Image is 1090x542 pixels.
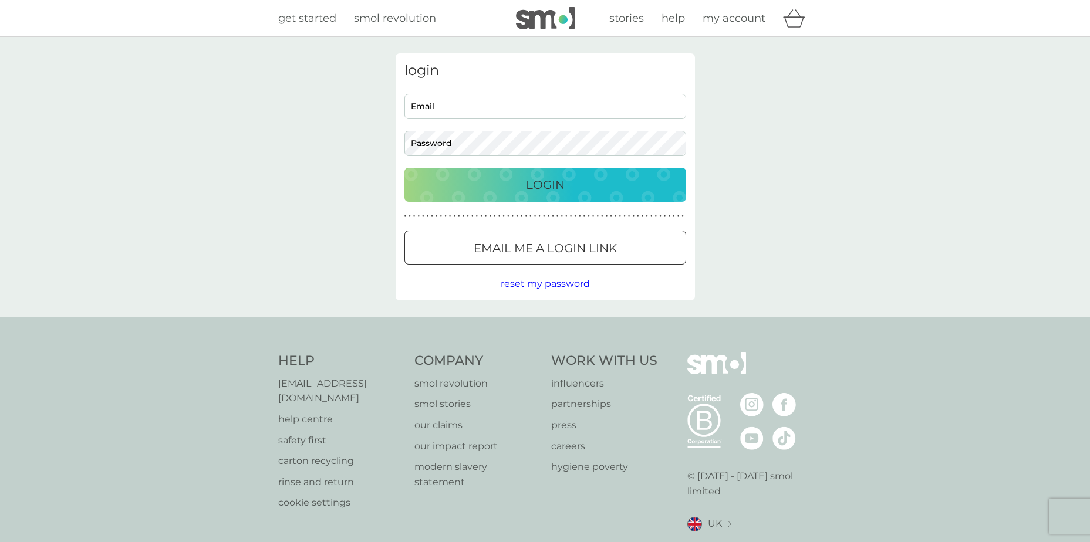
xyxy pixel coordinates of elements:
[485,214,487,219] p: ●
[687,352,746,392] img: smol
[489,214,491,219] p: ●
[501,276,590,292] button: reset my password
[467,214,469,219] p: ●
[278,376,403,406] a: [EMAIL_ADDRESS][DOMAIN_NAME]
[471,214,474,219] p: ●
[414,459,539,489] a: modern slavery statement
[619,214,622,219] p: ●
[551,459,657,475] a: hygiene poverty
[278,475,403,490] p: rinse and return
[534,214,536,219] p: ●
[543,214,545,219] p: ●
[444,214,447,219] p: ●
[642,214,644,219] p: ●
[431,214,433,219] p: ●
[436,214,438,219] p: ●
[650,214,653,219] p: ●
[588,214,590,219] p: ●
[655,214,657,219] p: ●
[278,453,403,469] a: carton recycling
[414,397,539,412] a: smol stories
[414,439,539,454] a: our impact report
[668,214,670,219] p: ●
[596,214,599,219] p: ●
[480,214,482,219] p: ●
[538,214,541,219] p: ●
[574,214,576,219] p: ●
[551,376,657,391] a: influencers
[404,214,407,219] p: ●
[628,214,630,219] p: ●
[354,12,436,25] span: smol revolution
[740,426,764,450] img: visit the smol Youtube page
[606,214,608,219] p: ●
[703,10,765,27] a: my account
[610,214,612,219] p: ●
[551,439,657,454] a: careers
[551,418,657,433] a: press
[551,397,657,412] a: partnerships
[526,175,565,194] p: Login
[525,214,527,219] p: ●
[583,214,586,219] p: ●
[728,521,731,527] img: select a new location
[494,214,496,219] p: ●
[570,214,572,219] p: ●
[413,214,416,219] p: ●
[664,214,666,219] p: ●
[609,12,644,25] span: stories
[601,214,603,219] p: ●
[659,214,662,219] p: ●
[474,239,617,258] p: Email me a login link
[609,10,644,27] a: stories
[278,495,403,510] a: cookie settings
[278,10,336,27] a: get started
[440,214,443,219] p: ●
[449,214,451,219] p: ●
[556,214,559,219] p: ●
[772,426,796,450] img: visit the smol Tiktok page
[414,352,539,370] h4: Company
[637,214,639,219] p: ●
[476,214,478,219] p: ●
[552,214,554,219] p: ●
[687,469,812,499] p: © [DATE] - [DATE] smol limited
[404,168,686,202] button: Login
[498,214,501,219] p: ●
[677,214,680,219] p: ●
[404,231,686,265] button: Email me a login link
[592,214,595,219] p: ●
[548,214,550,219] p: ●
[529,214,532,219] p: ●
[404,62,686,79] h3: login
[623,214,626,219] p: ●
[783,6,812,30] div: basket
[414,376,539,391] p: smol revolution
[646,214,648,219] p: ●
[414,418,539,433] a: our claims
[278,433,403,448] p: safety first
[409,214,411,219] p: ●
[708,516,722,531] span: UK
[507,214,509,219] p: ●
[278,12,336,25] span: get started
[458,214,460,219] p: ●
[687,517,702,531] img: UK flag
[516,7,575,29] img: smol
[521,214,523,219] p: ●
[632,214,635,219] p: ●
[463,214,465,219] p: ●
[354,10,436,27] a: smol revolution
[512,214,514,219] p: ●
[417,214,420,219] p: ●
[278,412,403,427] a: help centre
